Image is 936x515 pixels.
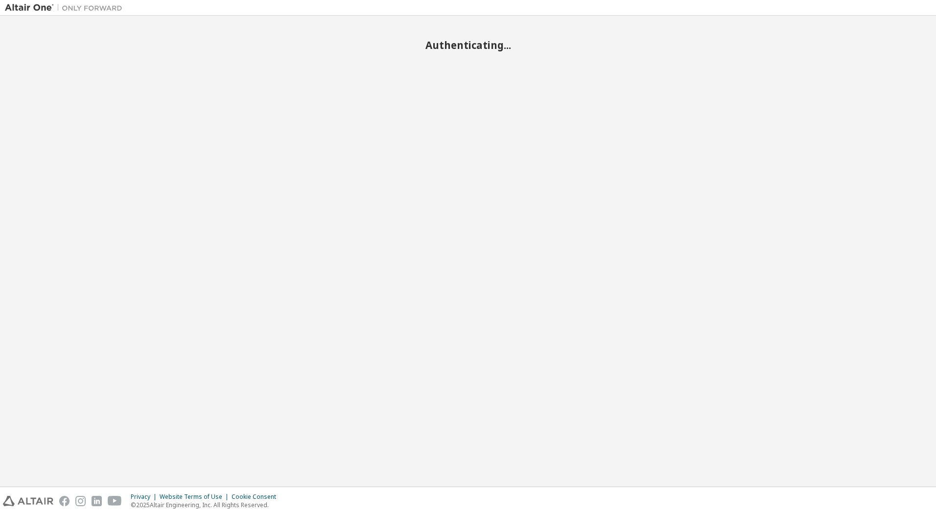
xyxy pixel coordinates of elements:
img: linkedin.svg [92,496,102,506]
div: Cookie Consent [232,493,282,501]
img: facebook.svg [59,496,70,506]
p: © 2025 Altair Engineering, Inc. All Rights Reserved. [131,501,282,509]
img: Altair One [5,3,127,13]
div: Website Terms of Use [160,493,232,501]
img: youtube.svg [108,496,122,506]
h2: Authenticating... [5,39,931,51]
img: altair_logo.svg [3,496,53,506]
div: Privacy [131,493,160,501]
img: instagram.svg [75,496,86,506]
